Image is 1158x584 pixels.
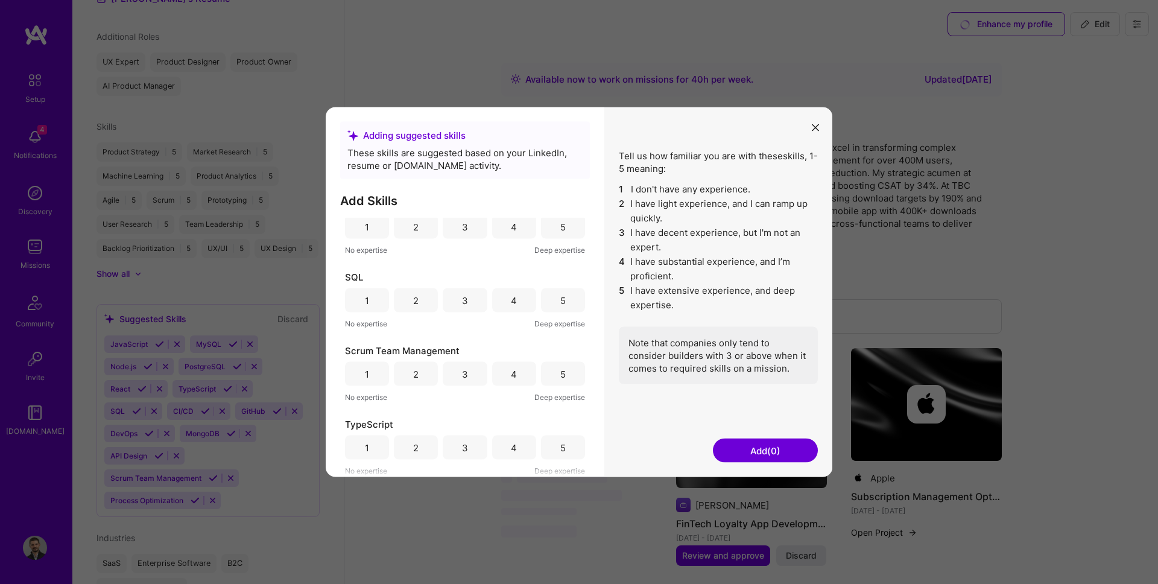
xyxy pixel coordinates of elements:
[534,465,585,477] span: Deep expertise
[347,129,583,142] div: Adding suggested skills
[345,317,387,330] span: No expertise
[619,226,818,255] li: I have decent experience, but I'm not an expert.
[345,418,393,431] span: TypeScript
[347,130,358,141] i: icon SuggestedTeams
[560,220,566,233] div: 5
[345,344,460,357] span: Scrum Team Management
[365,294,369,306] div: 1
[619,182,818,197] li: I don't have any experience.
[619,284,625,313] span: 5
[619,197,818,226] li: I have light experience, and I can ramp up quickly.
[560,441,566,454] div: 5
[619,255,818,284] li: I have substantial experience, and I’m proficient.
[462,220,468,233] div: 3
[365,367,369,380] div: 1
[365,441,369,454] div: 1
[345,465,387,477] span: No expertise
[619,255,625,284] span: 4
[462,441,468,454] div: 3
[365,220,369,233] div: 1
[326,107,832,477] div: modal
[534,391,585,404] span: Deep expertise
[534,244,585,256] span: Deep expertise
[511,294,517,306] div: 4
[619,182,626,197] span: 1
[619,197,625,226] span: 2
[511,367,517,380] div: 4
[340,194,590,208] h3: Add Skills
[462,294,468,306] div: 3
[534,317,585,330] span: Deep expertise
[511,220,517,233] div: 4
[347,147,583,172] div: These skills are suggested based on your LinkedIn, resume or [DOMAIN_NAME] activity.
[462,367,468,380] div: 3
[812,124,819,131] i: icon Close
[560,367,566,380] div: 5
[413,294,419,306] div: 2
[345,244,387,256] span: No expertise
[413,441,419,454] div: 2
[619,327,818,384] div: Note that companies only tend to consider builders with 3 or above when it comes to required skil...
[560,294,566,306] div: 5
[345,391,387,404] span: No expertise
[713,439,818,463] button: Add(0)
[345,271,363,284] span: SQL
[619,284,818,313] li: I have extensive experience, and deep expertise.
[619,150,818,384] div: Tell us how familiar you are with these skills , 1-5 meaning:
[619,226,625,255] span: 3
[413,367,419,380] div: 2
[413,220,419,233] div: 2
[511,441,517,454] div: 4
